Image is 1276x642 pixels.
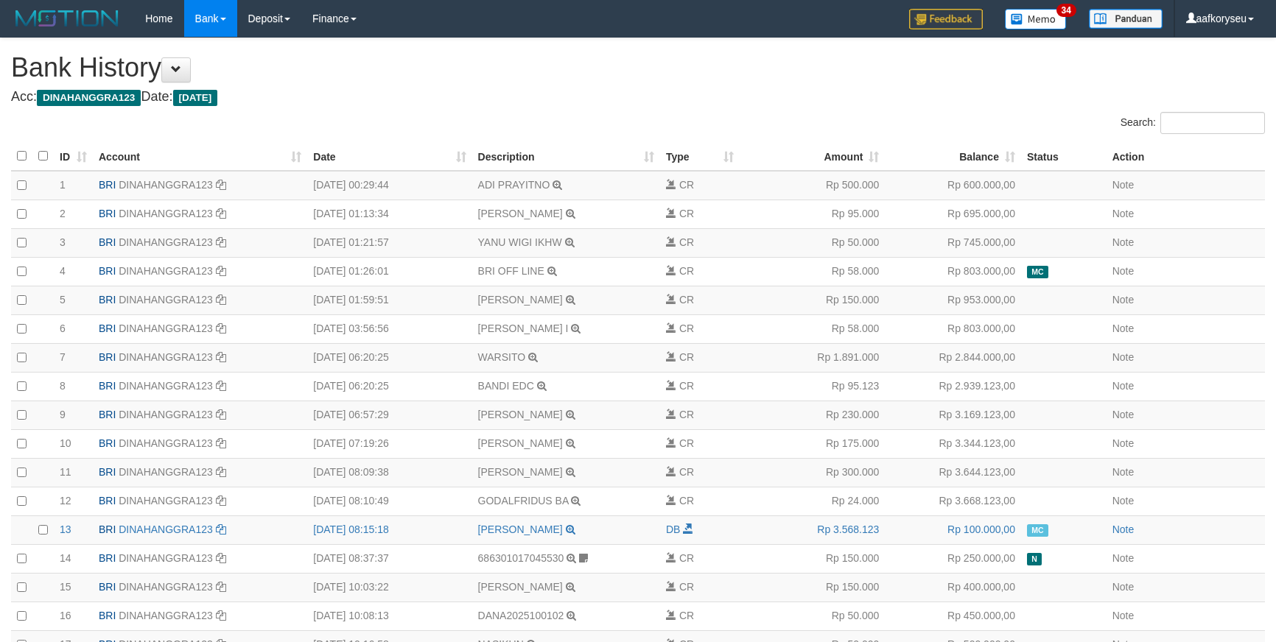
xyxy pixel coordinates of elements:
[216,409,226,420] a: Copy DINAHANGGRA123 to clipboard
[679,351,694,363] span: CR
[216,552,226,564] a: Copy DINAHANGGRA123 to clipboard
[679,610,694,621] span: CR
[909,9,983,29] img: Feedback.jpg
[99,265,116,277] span: BRI
[1112,495,1135,507] a: Note
[307,515,472,544] td: [DATE] 08:15:18
[885,372,1021,401] td: Rp 2.939.123,00
[740,429,886,458] td: Rp 175.000
[885,573,1021,602] td: Rp 400.000,00
[119,552,213,564] a: DINAHANGGRA123
[99,581,116,593] span: BRI
[60,380,66,392] span: 8
[1112,236,1135,248] a: Note
[216,437,226,449] a: Copy DINAHANGGRA123 to clipboard
[740,257,886,286] td: Rp 58.000
[60,610,71,621] span: 16
[885,257,1021,286] td: Rp 803.000,00
[119,236,213,248] a: DINAHANGGRA123
[478,437,563,449] a: [PERSON_NAME]
[885,314,1021,343] td: Rp 803.000,00
[60,437,71,449] span: 10
[99,466,116,478] span: BRI
[1112,409,1135,420] a: Note
[99,380,116,392] span: BRI
[660,142,740,171] th: Type: activate to sort column ascending
[216,179,226,191] a: Copy DINAHANGGRA123 to clipboard
[307,228,472,257] td: [DATE] 01:21:57
[740,286,886,314] td: Rp 150.000
[119,208,213,219] a: DINAHANGGRA123
[307,573,472,602] td: [DATE] 10:03:22
[216,610,226,621] a: Copy DINAHANGGRA123 to clipboard
[216,380,226,392] a: Copy DINAHANGGRA123 to clipboard
[216,265,226,277] a: Copy DINAHANGGRA123 to clipboard
[216,523,226,535] a: Copy DINAHANGGRA123 to clipboard
[307,343,472,372] td: [DATE] 06:20:25
[307,487,472,515] td: [DATE] 08:10:49
[885,171,1021,200] td: Rp 600.000,00
[1112,466,1135,478] a: Note
[679,179,694,191] span: CR
[1112,581,1135,593] a: Note
[679,265,694,277] span: CR
[307,401,472,429] td: [DATE] 06:57:29
[1027,266,1048,278] span: Manually Checked by: aafFelly
[679,552,694,564] span: CR
[740,602,886,630] td: Rp 50.000
[216,322,226,334] a: Copy DINAHANGGRA123 to clipboard
[11,90,1265,105] h4: Acc: Date:
[307,200,472,228] td: [DATE] 01:13:34
[740,544,886,573] td: Rp 150.000
[1112,610,1135,621] a: Note
[679,581,694,593] span: CR
[60,581,71,593] span: 15
[478,179,550,191] a: ADI PRAYITNO
[478,495,569,507] a: GODALFRIDUS BA
[119,380,213,392] a: DINAHANGGRA123
[307,372,472,401] td: [DATE] 06:20:25
[478,380,534,392] a: BANDI EDC
[99,409,116,420] span: BRI
[885,458,1021,487] td: Rp 3.644.123,00
[99,236,116,248] span: BRI
[1112,380,1135,392] a: Note
[99,322,116,334] span: BRI
[99,208,116,219] span: BRI
[1112,322,1135,334] a: Note
[478,208,563,219] a: [PERSON_NAME]
[679,409,694,420] span: CR
[60,466,71,478] span: 11
[1112,265,1135,277] a: Note
[11,53,1265,82] h1: Bank History
[679,322,694,334] span: CR
[478,265,544,277] a: BRI OFF LINE
[740,314,886,343] td: Rp 58.000
[478,523,563,535] a: [PERSON_NAME]
[1005,9,1067,29] img: Button%20Memo.svg
[99,495,116,507] span: BRI
[1112,351,1135,363] a: Note
[740,458,886,487] td: Rp 300.000
[679,466,694,478] span: CR
[679,236,694,248] span: CR
[679,208,694,219] span: CR
[740,487,886,515] td: Rp 24.000
[1056,4,1076,17] span: 34
[1112,179,1135,191] a: Note
[478,552,564,564] a: 686301017045530
[885,487,1021,515] td: Rp 3.668.123,00
[885,429,1021,458] td: Rp 3.344.123,00
[478,322,569,334] a: [PERSON_NAME] I
[679,495,694,507] span: CR
[307,602,472,630] td: [DATE] 10:08:13
[216,294,226,306] a: Copy DINAHANGGRA123 to clipboard
[1112,437,1135,449] a: Note
[740,171,886,200] td: Rp 500.000
[1112,208,1135,219] a: Note
[740,372,886,401] td: Rp 95.123
[119,351,213,363] a: DINAHANGGRA123
[666,523,680,535] span: DB
[679,437,694,449] span: CR
[679,294,694,306] span: CR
